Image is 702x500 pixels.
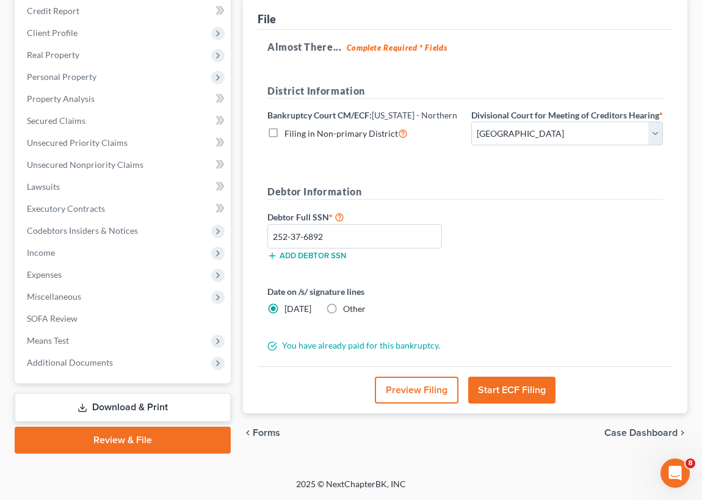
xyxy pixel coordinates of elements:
[267,251,346,261] button: Add debtor SSN
[17,132,231,154] a: Unsecured Priority Claims
[59,15,147,27] p: Active in the last 15m
[243,428,253,438] i: chevron_left
[27,71,96,82] span: Personal Property
[678,428,687,438] i: chevron_right
[267,285,459,298] label: Date on /s/ signature lines
[78,400,87,410] button: Start recording
[604,428,687,438] a: Case Dashboard chevron_right
[58,400,68,410] button: Upload attachment
[375,377,458,404] button: Preview Filing
[27,313,78,324] span: SOFA Review
[267,109,457,121] label: Bankruptcy Court CM/ECF:
[267,40,663,54] h5: Almost There...
[15,427,231,454] a: Review & File
[27,49,79,60] span: Real Property
[17,308,231,330] a: SOFA Review
[8,5,31,28] button: go back
[27,115,85,126] span: Secured Claims
[686,458,695,468] span: 8
[15,393,231,422] a: Download & Print
[214,5,236,27] div: Close
[27,247,55,258] span: Income
[243,428,297,438] button: chevron_left Forms
[27,137,128,148] span: Unsecured Priority Claims
[27,5,79,16] span: Credit Report
[59,6,139,15] h1: [PERSON_NAME]
[343,303,366,314] span: Other
[10,96,234,251] div: Katie says…
[261,339,669,352] div: You have already paid for this bankruptcy.
[660,458,690,488] iframe: Intercom live chat
[27,159,143,170] span: Unsecured Nonpriority Claims
[27,357,113,368] span: Additional Documents
[284,128,398,139] span: Filing in Non-primary District
[347,43,447,53] strong: Complete Required * Fields
[17,176,231,198] a: Lawsuits
[468,377,555,404] button: Start ECF Filing
[27,269,62,280] span: Expenses
[267,224,442,248] input: XXX-XX-XXXX
[27,93,95,104] span: Property Analysis
[19,400,29,410] button: Emoji picker
[267,184,663,200] h5: Debtor Information
[209,395,229,415] button: Send a message…
[17,198,231,220] a: Executory Contracts
[20,104,174,126] b: 🚨ATTN: [GEOGRAPHIC_DATA] of [US_STATE]
[17,88,231,110] a: Property Analysis
[372,110,457,120] span: [US_STATE] - Northern
[58,478,644,500] div: 2025 © NextChapterBK, INC
[27,181,60,192] span: Lawsuits
[17,110,231,132] a: Secured Claims
[20,226,123,234] div: [PERSON_NAME] • 30m ago
[267,84,663,99] h5: District Information
[17,154,231,176] a: Unsecured Nonpriority Claims
[27,291,81,302] span: Miscellaneous
[10,96,200,224] div: 🚨ATTN: [GEOGRAPHIC_DATA] of [US_STATE]The court has added a new Credit Counseling Field that we n...
[35,7,54,26] img: Profile image for Katie
[253,428,280,438] span: Forms
[38,400,48,410] button: Gif picker
[191,5,214,28] button: Home
[604,428,678,438] span: Case Dashboard
[471,109,663,121] label: Divisional Court for Meeting of Creditors Hearing
[20,133,190,217] div: The court has added a new Credit Counseling Field that we need to update upon filing. Please remo...
[27,225,138,236] span: Codebtors Insiders & Notices
[27,203,105,214] span: Executory Contracts
[27,335,69,346] span: Means Test
[258,12,276,26] div: File
[261,209,465,224] label: Debtor Full SSN
[10,374,234,395] textarea: Message…
[284,303,311,314] span: [DATE]
[27,27,78,38] span: Client Profile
